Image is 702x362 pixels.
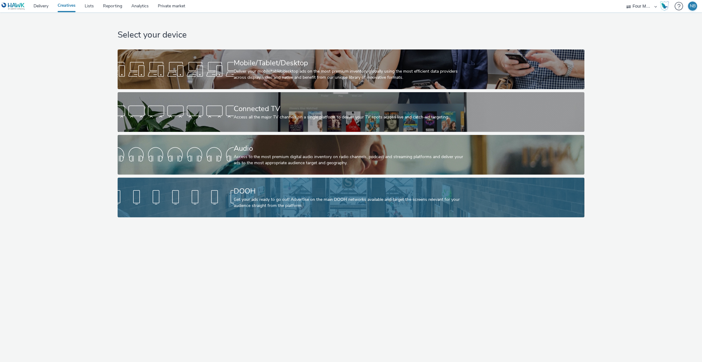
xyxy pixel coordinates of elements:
[660,1,672,11] a: Hawk Academy
[234,197,466,209] div: Get your ads ready to go out! Advertise on the main DOOH networks available and target the screen...
[234,103,466,114] div: Connected TV
[118,29,584,41] h1: Select your device
[234,186,466,197] div: DOOH
[118,178,584,217] a: DOOHGet your ads ready to go out! Advertise on the main DOOH networks available and target the sc...
[234,143,466,154] div: Audio
[118,92,584,132] a: Connected TVAccess all the major TV channels on a single platform to deliver your TV spots across...
[118,135,584,175] a: AudioAccess to the most premium digital audio inventory on radio channels, podcast and streaming ...
[234,114,466,120] div: Access all the major TV channels on a single platform to deliver your TV spots across live and ca...
[234,154,466,166] div: Access to the most premium digital audio inventory on radio channels, podcast and streaming platf...
[234,68,466,81] div: Deliver your mobile/tablet/desktop ads on the most premium inventory globally using the most effi...
[118,49,584,89] a: Mobile/Tablet/DesktopDeliver your mobile/tablet/desktop ads on the most premium inventory globall...
[2,2,25,10] img: undefined Logo
[660,1,669,11] img: Hawk Academy
[234,58,466,68] div: Mobile/Tablet/Desktop
[690,2,696,11] div: NB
